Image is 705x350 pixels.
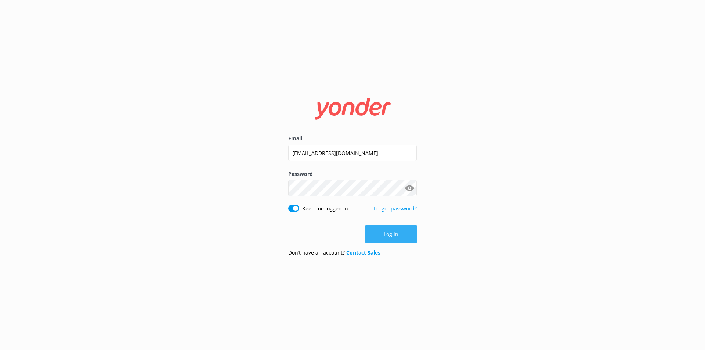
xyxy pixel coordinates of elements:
[288,249,380,257] p: Don’t have an account?
[302,205,348,213] label: Keep me logged in
[288,170,417,178] label: Password
[365,225,417,243] button: Log in
[374,205,417,212] a: Forgot password?
[288,145,417,161] input: user@emailaddress.com
[402,181,417,196] button: Show password
[346,249,380,256] a: Contact Sales
[288,134,417,142] label: Email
